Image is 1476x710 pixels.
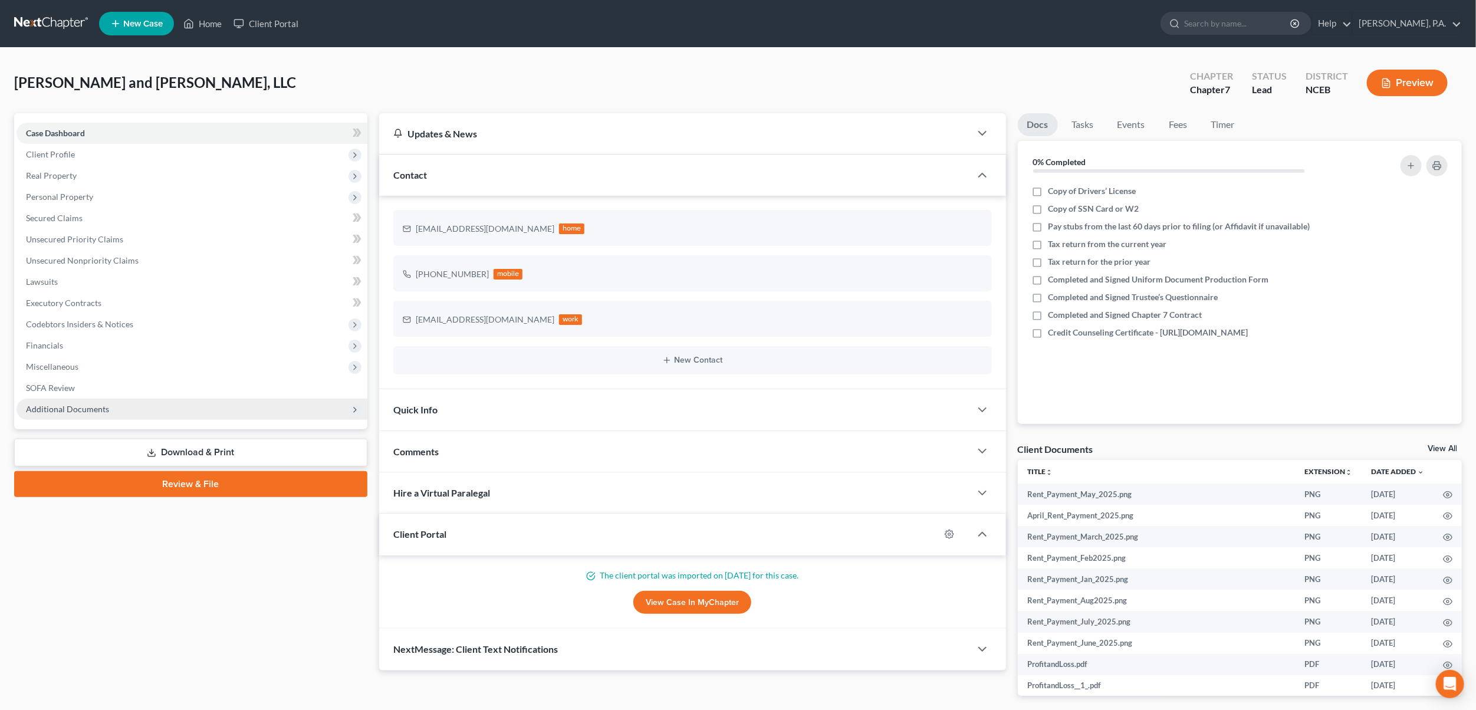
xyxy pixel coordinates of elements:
a: Extensionunfold_more [1304,467,1352,476]
td: PNG [1295,547,1362,568]
td: Rent_Payment_March_2025.png [1018,526,1295,547]
td: [DATE] [1362,568,1434,590]
span: Copy of SSN Card or W2 [1048,203,1139,215]
td: PNG [1295,568,1362,590]
a: Titleunfold_more [1027,467,1053,476]
div: [EMAIL_ADDRESS][DOMAIN_NAME] [416,314,554,326]
a: Events [1108,113,1155,136]
a: SOFA Review [17,377,367,399]
td: April_Rent_Payment_2025.png [1018,505,1295,526]
td: [DATE] [1362,675,1434,696]
div: Open Intercom Messenger [1436,670,1464,698]
td: [DATE] [1362,633,1434,654]
div: Status [1252,70,1287,83]
span: [PERSON_NAME] and [PERSON_NAME], LLC [14,74,296,91]
a: Unsecured Priority Claims [17,229,367,250]
span: Completed and Signed Uniform Document Production Form [1048,274,1269,285]
td: [DATE] [1362,611,1434,632]
td: [DATE] [1362,590,1434,611]
td: [DATE] [1362,526,1434,547]
a: Help [1312,13,1352,34]
td: PNG [1295,590,1362,611]
span: Lawsuits [26,277,58,287]
span: Copy of Drivers’ License [1048,185,1136,197]
a: Client Portal [228,13,304,34]
div: [EMAIL_ADDRESS][DOMAIN_NAME] [416,223,554,235]
td: [DATE] [1362,505,1434,526]
td: PNG [1295,505,1362,526]
span: Unsecured Priority Claims [26,234,123,244]
td: ProfitandLoss.pdf [1018,654,1295,675]
i: unfold_more [1345,469,1352,476]
strong: 0% Completed [1033,157,1086,167]
span: Additional Documents [26,404,109,414]
td: Rent_Payment_May_2025.png [1018,484,1295,505]
a: Date Added expand_more [1371,467,1424,476]
div: mobile [494,269,523,280]
div: [PHONE_NUMBER] [416,268,489,280]
span: SOFA Review [26,383,75,393]
span: Secured Claims [26,213,83,223]
button: New Contact [403,356,982,365]
td: Rent_Payment_July_2025.png [1018,611,1295,632]
a: Download & Print [14,439,367,466]
span: Tax return for the prior year [1048,256,1151,268]
span: Completed and Signed Chapter 7 Contract [1048,309,1202,321]
span: Credit Counseling Certificate - [URL][DOMAIN_NAME] [1048,327,1248,338]
td: PNG [1295,633,1362,654]
td: PNG [1295,526,1362,547]
div: Updates & News [393,127,956,140]
p: The client portal was imported on [DATE] for this case. [393,570,992,581]
td: PNG [1295,611,1362,632]
div: Chapter [1190,70,1233,83]
span: Unsecured Nonpriority Claims [26,255,139,265]
span: Executory Contracts [26,298,101,308]
a: Review & File [14,471,367,497]
span: Completed and Signed Trustee’s Questionnaire [1048,291,1218,303]
span: Case Dashboard [26,128,85,138]
td: ProfitandLoss__1_.pdf [1018,675,1295,696]
span: Contact [393,169,427,180]
td: PDF [1295,654,1362,675]
span: Miscellaneous [26,361,78,372]
a: Unsecured Nonpriority Claims [17,250,367,271]
span: Comments [393,446,439,457]
td: [DATE] [1362,654,1434,675]
a: Tasks [1063,113,1103,136]
a: View All [1428,445,1457,453]
div: District [1306,70,1348,83]
a: Lawsuits [17,271,367,292]
td: Rent_Payment_Jan_2025.png [1018,568,1295,590]
a: [PERSON_NAME], P.A. [1353,13,1461,34]
button: Preview [1367,70,1448,96]
i: expand_more [1417,469,1424,476]
td: Rent_Payment_Feb2025.png [1018,547,1295,568]
td: [DATE] [1362,547,1434,568]
a: Case Dashboard [17,123,367,144]
a: Secured Claims [17,208,367,229]
td: Rent_Payment_June_2025.png [1018,633,1295,654]
div: NCEB [1306,83,1348,97]
td: Rent_Payment_Aug2025.png [1018,590,1295,611]
td: PDF [1295,675,1362,696]
div: Client Documents [1018,443,1093,455]
div: work [559,314,583,325]
span: Tax return from the current year [1048,238,1167,250]
span: Hire a Virtual Paralegal [393,487,490,498]
a: Executory Contracts [17,292,367,314]
span: Client Portal [393,528,446,540]
input: Search by name... [1184,12,1292,34]
td: PNG [1295,484,1362,505]
a: Docs [1018,113,1058,136]
span: Personal Property [26,192,93,202]
a: Timer [1202,113,1244,136]
span: Codebtors Insiders & Notices [26,319,133,329]
td: [DATE] [1362,484,1434,505]
a: Home [177,13,228,34]
span: Pay stubs from the last 60 days prior to filing (or Affidavit if unavailable) [1048,221,1310,232]
span: New Case [123,19,163,28]
i: unfold_more [1046,469,1053,476]
a: Fees [1159,113,1197,136]
span: Financials [26,340,63,350]
span: NextMessage: Client Text Notifications [393,643,558,655]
